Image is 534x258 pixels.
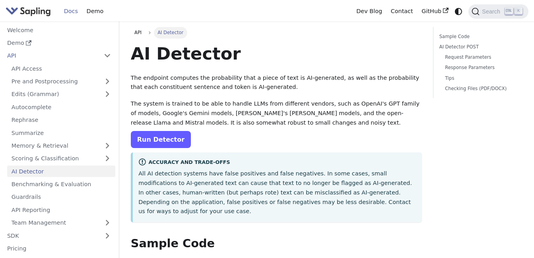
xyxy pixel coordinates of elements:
span: Search [480,8,505,15]
button: Switch between dark and light mode (currently system mode) [453,6,464,17]
p: The endpoint computes the probability that a piece of text is AI-generated, as well as the probab... [131,73,422,92]
a: Autocomplete [7,101,115,113]
button: Collapse sidebar category 'API' [99,50,115,62]
h1: AI Detector [131,43,422,64]
a: Memory & Retrieval [7,140,115,152]
span: API [134,30,142,35]
a: GitHub [417,5,452,17]
a: Pre and Postprocessing [7,76,115,87]
a: AI Detector [7,166,115,177]
a: Checking Files (PDF/DOCX) [445,85,517,92]
a: API Reporting [7,204,115,216]
img: Sapling.ai [6,6,51,17]
a: Response Parameters [445,64,517,71]
a: Benchmarking & Evaluation [7,179,115,190]
a: Demo [3,37,115,49]
a: Demo [82,5,108,17]
a: API [131,27,146,38]
kbd: K [515,8,522,15]
a: Guardrails [7,191,115,203]
p: The system is trained to be able to handle LLMs from different vendors, such as OpenAI's GPT fami... [131,99,422,127]
a: SDK [3,230,99,241]
a: Summarize [7,127,115,139]
h2: Sample Code [131,237,422,251]
a: Welcome [3,24,115,36]
span: AI Detector [154,27,187,38]
a: Dev Blog [352,5,386,17]
a: Rephrase [7,114,115,126]
p: All AI detection systems have false positives and false negatives. In some cases, small modificat... [138,169,416,216]
a: Run Detector [131,131,191,148]
a: Scoring & Classification [7,153,115,164]
a: API Access [7,63,115,74]
a: API [3,50,99,62]
a: Tips [445,75,517,82]
a: Team Management [7,217,115,229]
a: Pricing [3,243,115,254]
a: Sample Code [439,33,520,40]
a: AI Detector POST [439,43,520,51]
button: Search (Ctrl+K) [468,4,528,19]
button: Expand sidebar category 'SDK' [99,230,115,241]
a: Docs [60,5,82,17]
a: Contact [386,5,417,17]
a: Edits (Grammar) [7,89,115,100]
a: Sapling.ai [6,6,54,17]
nav: Breadcrumbs [131,27,422,38]
div: Accuracy and Trade-offs [138,158,416,168]
a: Request Parameters [445,54,517,61]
